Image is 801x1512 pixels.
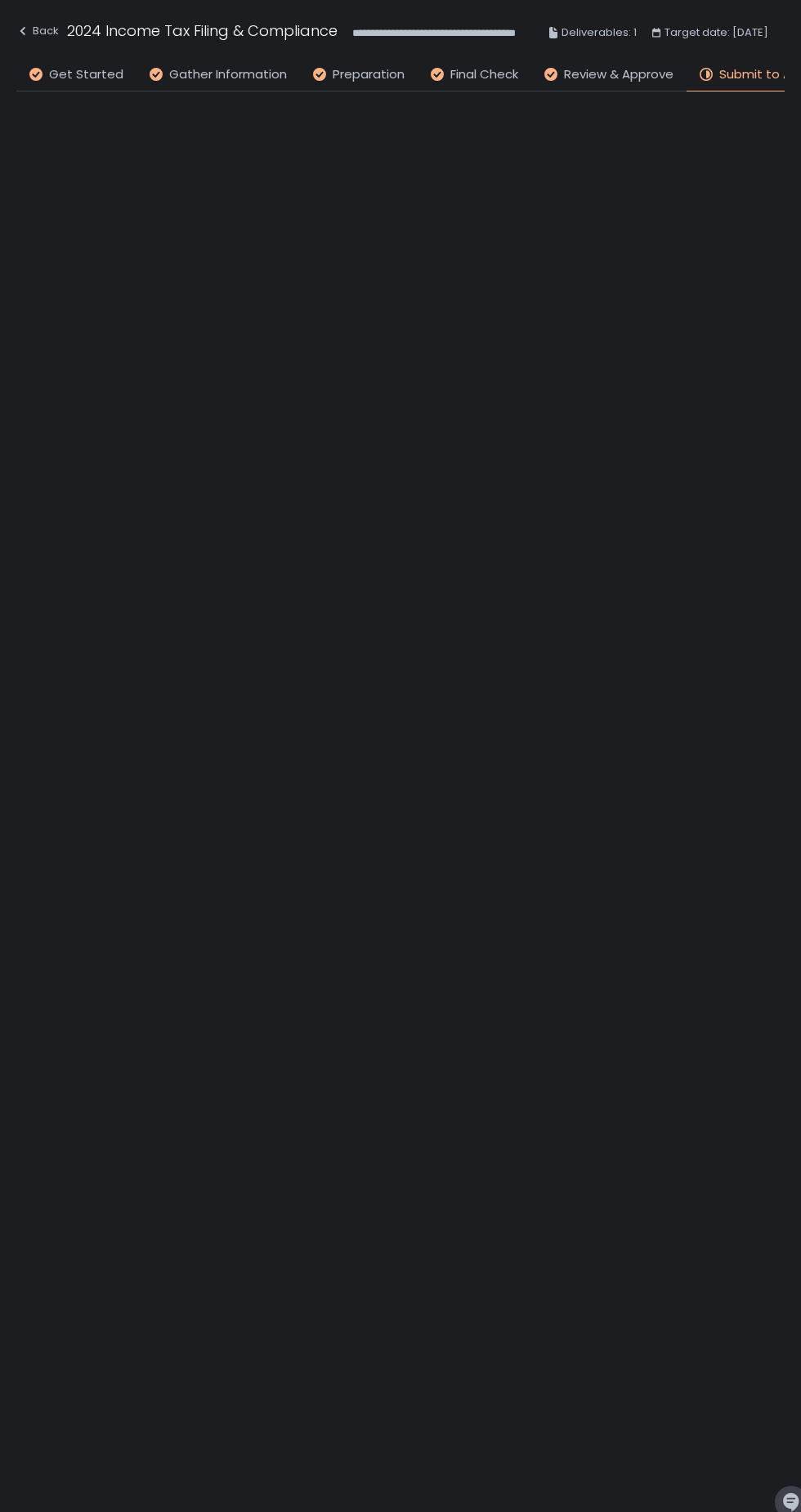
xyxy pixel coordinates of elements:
[169,65,287,84] span: Gather Information
[562,23,637,42] span: Deliverables: 1
[564,65,673,84] span: Review & Approve
[49,65,123,84] span: Get Started
[333,65,405,84] span: Preparation
[450,65,518,84] span: Final Check
[16,20,59,47] button: Back
[67,20,338,42] h1: 2024 Income Tax Filing & Compliance
[16,21,59,41] div: Back
[665,23,768,42] span: Target date: [DATE]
